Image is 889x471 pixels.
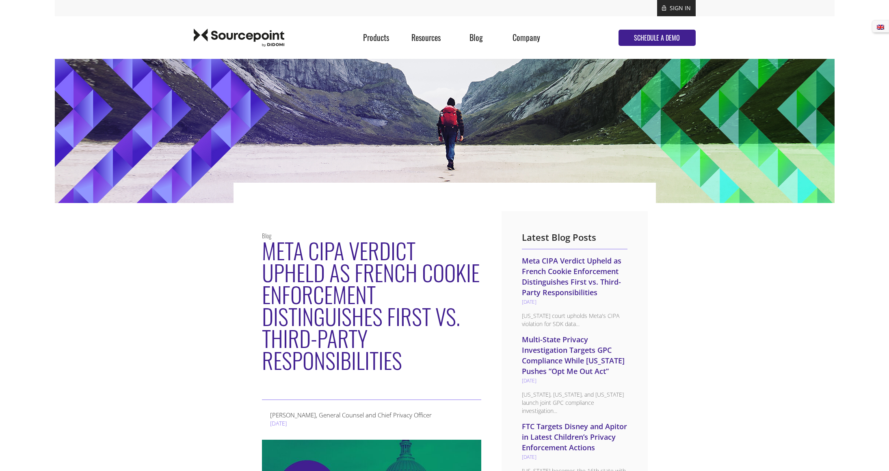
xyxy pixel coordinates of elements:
[262,231,481,240] p: Blog
[401,16,451,59] div: Resources
[270,411,432,428] div: [PERSON_NAME], General Counsel and Chief Privacy Officer
[522,377,536,384] span: [DATE]
[522,335,625,376] a: Multi-State Privacy Investigation Targets GPC Compliance While [US_STATE] Pushes “Opt Me Out Act”
[522,231,627,249] p: Latest Blog Posts
[619,30,696,46] a: SCHEDULE A DEMO
[877,25,884,30] img: English
[522,256,621,297] a: Meta CIPA Verdict Upheld as French Cookie Enforcement Distinguishes First vs. Third-Party Respons...
[662,5,666,11] img: lock.svg
[522,421,627,452] a: FTC Targets Disney and Apitor in Latest Children’s Privacy Enforcement Actions
[522,454,536,460] span: [DATE]
[670,4,691,12] a: SIGN IN
[262,240,481,371] h1: Meta CIPA Verdict Upheld as French Cookie Enforcement Distinguishes First vs. Third-Party Respons...
[522,298,536,305] span: [DATE]
[522,391,627,415] p: [US_STATE], [US_STATE], and [US_STATE] launch joint GPC compliance investigation...
[351,16,401,59] div: Products
[501,16,551,59] div: Company
[522,312,627,328] p: [US_STATE] court upholds Meta's CIPA violation for SDK data...
[270,419,287,427] span: [DATE]
[194,28,284,47] img: Sourcepoint
[451,16,501,59] div: Blog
